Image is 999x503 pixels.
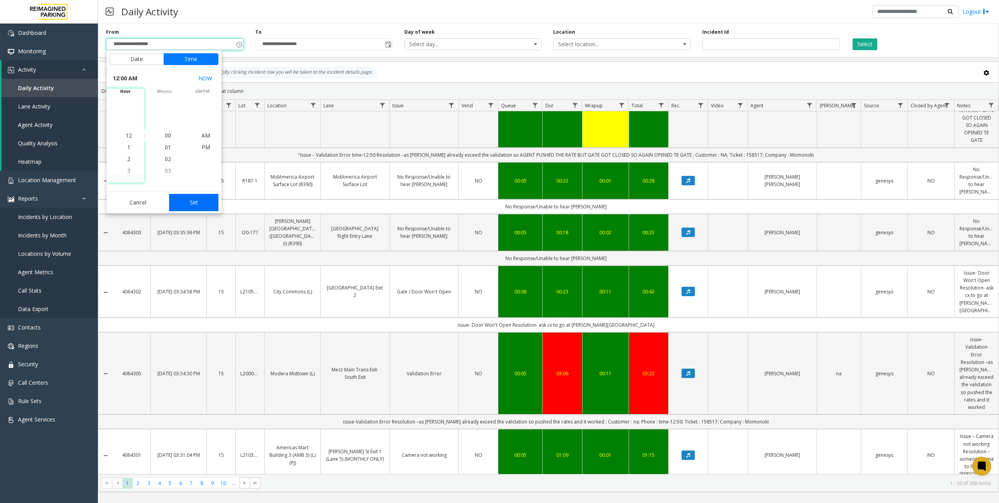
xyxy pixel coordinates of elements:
[392,102,404,109] span: Issue
[864,102,879,109] span: Source
[957,102,970,109] span: Notes
[912,177,949,185] a: NO
[117,2,182,21] h3: Daily Activity
[750,102,763,109] span: Agent
[122,478,133,489] span: Page 1
[325,225,384,240] a: [GEOGRAPHIC_DATA] Right Entry Lane
[8,417,14,423] img: 'icon'
[866,177,903,185] a: genesys
[634,177,664,185] a: 00:28
[587,370,624,377] div: 00:11
[696,100,706,110] a: Rec. Filter Menu
[18,287,41,294] span: Call Stats
[587,229,624,236] a: 00:02
[912,370,949,377] a: NO
[250,478,260,489] span: Go to the last page
[18,416,55,423] span: Agent Services
[127,155,130,163] span: 2
[8,343,14,349] img: 'icon'
[118,288,146,295] a: 4064302
[547,288,577,295] div: 00:23
[267,102,287,109] span: Location
[214,67,377,78] div: By clicking Incident row you will be taken to the incident details page.
[395,451,454,459] a: Camera not working
[475,370,482,377] span: NO
[165,478,175,489] span: Page 5
[2,60,98,79] a: Activity
[848,100,859,110] a: Parker Filter Menu
[308,100,319,110] a: Location Filter Menu
[146,89,184,94] span: minute
[113,199,999,214] td: No Response/Unable to hear [PERSON_NAME]
[547,451,577,459] a: 01:09
[587,177,624,185] a: 00:01
[18,213,72,221] span: Incidents by Location
[165,132,171,139] span: 00
[238,102,245,109] span: Lot
[547,370,577,377] a: 03:06
[753,173,812,188] a: [PERSON_NAME] [PERSON_NAME]
[912,229,949,236] a: NO
[547,177,577,185] div: 00:22
[269,217,316,248] a: [PERSON_NAME][GEOGRAPHIC_DATA] ([GEOGRAPHIC_DATA]) (I) (R390)
[98,178,113,184] a: Collapse Details
[234,39,243,50] span: Toggle popup
[503,177,537,185] div: 00:05
[570,100,580,110] a: Dur Filter Menu
[18,268,53,276] span: Agent Metrics
[545,102,554,109] span: Dur
[8,49,14,55] img: 'icon'
[753,451,812,459] a: [PERSON_NAME]
[503,288,537,295] div: 00:08
[735,100,746,110] a: Video Filter Menu
[242,480,248,486] span: Go to the next page
[165,143,171,151] span: 01
[804,100,815,110] a: Agent Filter Menu
[98,371,113,377] a: Collapse Details
[18,158,41,165] span: Heatmap
[503,451,537,459] a: 00:05
[2,116,98,134] a: Agent Activity
[98,84,999,98] div: Drag a column header and drop it here to group by that column
[8,177,14,184] img: 'icon'
[175,478,186,489] span: Page 6
[587,288,624,295] div: 00:11
[866,288,903,295] a: genesys
[959,269,994,314] a: Issue- Door Won't Open Resolution- ask cx to go at [PERSON_NAME][GEOGRAPHIC_DATA]
[446,100,456,110] a: Issue Filter Menu
[404,29,435,36] label: Day of week
[18,397,41,405] span: Rule Sets
[154,478,165,489] span: Page 4
[634,451,664,459] a: 01:15
[155,370,202,377] a: [DATE] 03:34:30 PM
[269,444,316,467] a: Americas Mart Building 3 (AMB 3) (L)(PJ)
[753,229,812,236] a: [PERSON_NAME]
[634,229,664,236] a: 00:25
[127,143,130,151] span: 1
[110,194,167,211] button: Cancel
[911,102,947,109] span: Closed by Agent
[503,229,537,236] a: 00:05
[211,451,231,459] a: 15
[2,134,98,152] a: Quality Analysis
[164,53,218,65] button: Time tab
[820,102,855,109] span: [PERSON_NAME]
[18,360,38,368] span: Security
[18,324,41,331] span: Contacts
[325,448,384,463] a: [PERSON_NAME] St Exit 1 (Lane 5) (MONTHLY ONLY)
[211,370,231,377] a: 15
[631,102,643,109] span: Total
[8,362,14,368] img: 'icon'
[2,97,98,116] a: Lane Activity
[2,152,98,171] a: Heatmap
[634,370,664,377] a: 03:22
[252,100,263,110] a: Lot Filter Menu
[195,71,215,85] button: Select now
[8,67,14,73] img: 'icon'
[18,29,46,36] span: Dashboard
[671,102,680,109] span: Rec.
[8,196,14,202] img: 'icon'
